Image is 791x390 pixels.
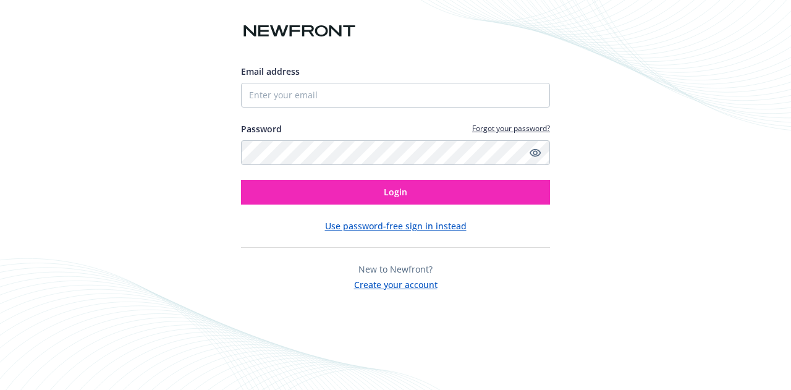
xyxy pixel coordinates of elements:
span: Email address [241,66,300,77]
button: Use password-free sign in instead [325,219,467,232]
label: Password [241,122,282,135]
input: Enter your email [241,83,550,108]
span: Login [384,186,407,198]
a: Forgot your password? [472,123,550,134]
input: Enter your password [241,140,550,165]
button: Create your account [354,276,438,291]
a: Show password [528,145,543,160]
img: Newfront logo [241,20,358,42]
button: Login [241,180,550,205]
span: New to Newfront? [358,263,433,275]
